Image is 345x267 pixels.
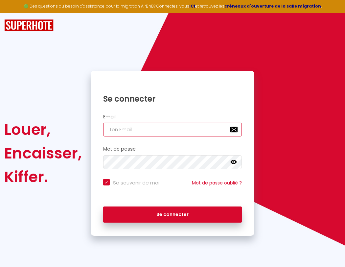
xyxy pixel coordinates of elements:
[5,3,25,22] button: Ouvrir le widget de chat LiveChat
[103,206,242,223] button: Se connecter
[189,3,195,9] a: ICI
[103,123,242,136] input: Ton Email
[4,141,82,165] div: Encaisser,
[4,118,82,141] div: Louer,
[103,114,242,120] h2: Email
[224,3,321,9] a: créneaux d'ouverture de la salle migration
[103,94,242,104] h1: Se connecter
[192,180,242,186] a: Mot de passe oublié ?
[4,165,82,189] div: Kiffer.
[103,146,242,152] h2: Mot de passe
[4,19,54,32] img: SuperHote logo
